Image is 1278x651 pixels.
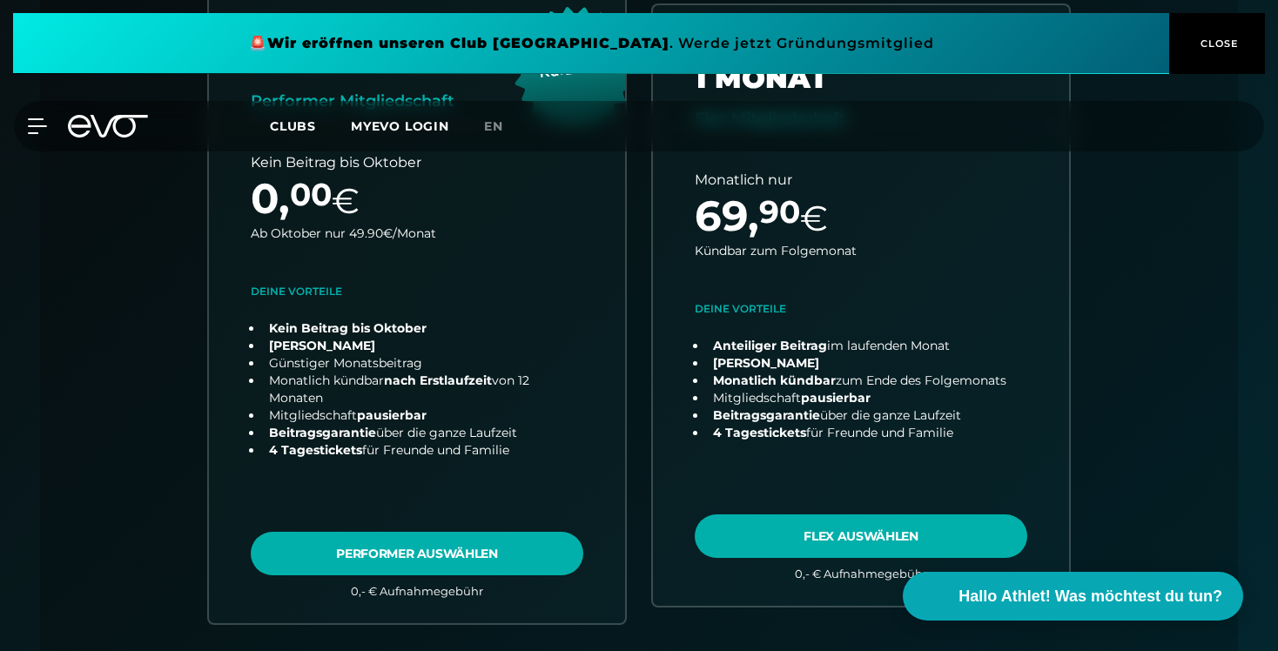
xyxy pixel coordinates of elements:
[270,117,351,134] a: Clubs
[958,585,1222,608] span: Hallo Athlet! Was möchtest du tun?
[1196,36,1239,51] span: CLOSE
[484,117,524,137] a: en
[351,118,449,134] a: MYEVO LOGIN
[903,572,1243,621] button: Hallo Athlet! Was möchtest du tun?
[484,118,503,134] span: en
[653,5,1069,607] a: choose plan
[270,118,316,134] span: Clubs
[1169,13,1265,74] button: CLOSE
